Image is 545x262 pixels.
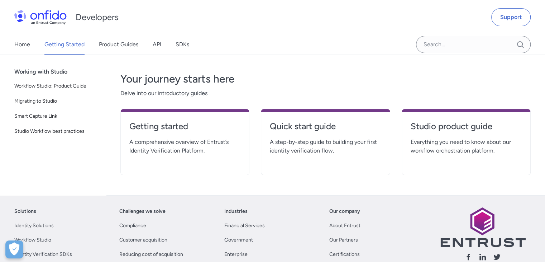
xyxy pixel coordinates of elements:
[411,121,522,138] a: Studio product guide
[14,82,97,90] span: Workflow Studio: Product Guide
[120,72,531,86] h3: Your journey starts here
[440,207,526,247] img: Entrust logo
[416,36,531,53] input: Onfido search input field
[270,121,381,132] h4: Quick start guide
[11,124,100,139] a: Studio Workflow best practices
[5,240,23,258] button: Open Preferences
[14,236,51,244] a: Workflow Studio
[129,121,240,132] h4: Getting started
[493,253,501,261] svg: Follow us X (Twitter)
[153,34,161,55] a: API
[129,138,240,155] span: A comprehensive overview of Entrust’s Identity Verification Platform.
[411,138,522,155] span: Everything you need to know about our workflow orchestration platform.
[44,34,85,55] a: Getting Started
[119,207,166,216] a: Challenges we solve
[14,250,72,259] a: Identity Verification SDKs
[14,221,54,230] a: Identity Solutions
[11,109,100,123] a: Smart Capture Link
[224,236,253,244] a: Government
[119,221,146,230] a: Compliance
[5,240,23,258] div: Cookie Preferences
[329,207,360,216] a: Our company
[14,10,67,24] img: Onfido Logo
[14,34,30,55] a: Home
[478,253,487,261] svg: Follow us linkedin
[329,236,358,244] a: Our Partners
[329,221,360,230] a: About Entrust
[270,138,381,155] span: A step-by-step guide to building your first identity verification flow.
[119,250,183,259] a: Reducing cost of acquisition
[14,112,97,121] span: Smart Capture Link
[11,94,100,108] a: Migrating to Studio
[11,79,100,93] a: Workflow Studio: Product Guide
[14,207,36,216] a: Solutions
[411,121,522,132] h4: Studio product guide
[491,8,531,26] a: Support
[14,127,97,136] span: Studio Workflow best practices
[14,97,97,106] span: Migrating to Studio
[119,236,167,244] a: Customer acquisition
[329,250,360,259] a: Certifications
[129,121,240,138] a: Getting started
[224,207,248,216] a: Industries
[120,89,531,98] span: Delve into our introductory guides
[270,121,381,138] a: Quick start guide
[14,65,103,79] div: Working with Studio
[224,221,265,230] a: Financial Services
[76,11,119,23] h1: Developers
[99,34,138,55] a: Product Guides
[224,250,248,259] a: Enterprise
[176,34,189,55] a: SDKs
[464,253,473,261] svg: Follow us facebook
